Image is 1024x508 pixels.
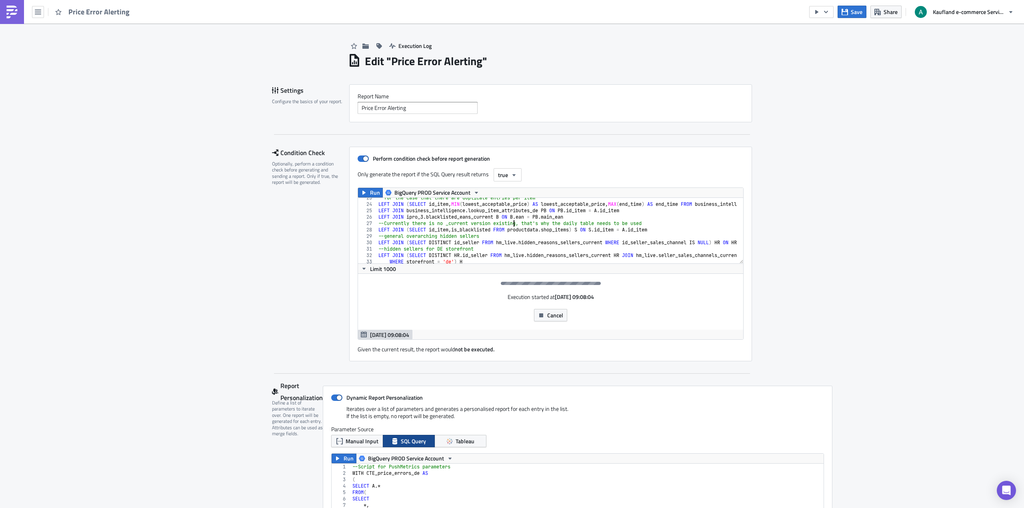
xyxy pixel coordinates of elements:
div: 31 [358,246,377,252]
div: Configure the basics of your report. [272,98,344,104]
p: Link to Tableau Dashboard: [URL][DOMAIN_NAME] [3,98,382,104]
div: Report Personalization [272,386,323,398]
label: Only generate the report if the SQL Query result returns [358,168,490,180]
button: Execution Log [385,40,436,52]
div: 28 [358,227,377,233]
span: Run [344,454,354,463]
div: Open Intercom Messenger [997,481,1016,500]
button: true [494,168,522,181]
button: Share [870,6,902,18]
strong: {{ row.number_new_price_errors }} price errors [3,21,129,27]
button: Run [332,454,356,463]
p: are new since the last runtime. Out of this {{ row.number_new_price_errors_ds }} price errors are... [3,21,382,34]
strong: potential [155,12,178,18]
span: Manual Input [346,437,378,445]
button: SQL Query [383,435,435,447]
div: 33 [358,259,377,265]
p: {{ row.number_new_price_errors_cz }} new price errors for the CZ storefront. [3,62,382,69]
div: 2 [332,470,351,476]
p: Attention, there are currently [3,12,382,18]
div: Execution started at [508,293,594,301]
strong: Direct Sales products [8,27,66,34]
div: Condition Check [272,147,349,159]
div: 3 [332,476,351,483]
span: Limit 1000 [370,265,396,273]
p: {{ row.number_new_price_errors_pl }} new price errors for the PL storefront. [3,71,382,78]
div: Optionally, perform a condition check before generating and sending a report. Only if true, the r... [272,161,344,185]
span: SQL Query [401,437,426,445]
h1: Edit " Price Error Alerting " [365,54,487,68]
strong: Dynamic Report Personalization [346,393,423,402]
img: Avatar [914,5,928,19]
strong: {{ row.number_price_errors }} [74,12,154,18]
span: Save [851,8,862,16]
div: 1 [332,464,351,470]
span: Execution Log [398,42,432,50]
div: 25 [358,207,377,214]
img: PushMetrics [6,6,18,18]
span: Share [884,8,898,16]
span: true [498,171,508,179]
button: [DATE] 09:08:04 [358,330,412,339]
button: BigQuery PROD Service Account [356,454,456,463]
div: 32 [358,252,377,259]
button: Tableau [434,435,486,447]
button: BigQuery PROD Service Account [382,188,482,197]
div: 5 [332,489,351,496]
div: 23 [358,195,377,201]
div: Settings [272,84,349,96]
span: [DATE] 09:08:04 [370,331,409,339]
span: BigQuery PROD Service Account [394,188,470,197]
p: Price Error Alerting [3,3,382,10]
label: Report Nam﻿e [358,93,744,100]
div: 29 [358,233,377,239]
button: Run [358,188,383,197]
p: {{ row.number_new_price_errors_sk }} new price errors for the SK storefront [3,54,382,60]
body: Rich Text Area. Press ALT-0 for help. [3,3,382,104]
button: Limit 1000 [358,264,399,273]
div: Iterates over a list of parameters and generates a personalised report for each entry in the list... [331,405,824,426]
span: Cancel [547,311,563,319]
strong: price errors! [180,12,212,18]
strong: [DATE] 09:08:04 [555,293,594,301]
div: 26 [358,214,377,220]
div: 24 [358,201,377,207]
div: Given the current result, the report would [358,340,744,353]
span: Price Error Alerting [68,7,130,16]
button: Manual Input [331,435,383,447]
label: Parameter Source [331,426,824,433]
div: 27 [358,220,377,227]
span: BigQuery PROD Service Account [368,454,444,463]
p: {{ row.number_new_price_errors_at }} new price errors for the AT storefront. [3,80,382,86]
span: Run [370,188,380,197]
div: Define a list of parameters to iterate over. One report will be generated for each entry. Attribu... [272,400,323,437]
button: Save [838,6,866,18]
span: Tableau [456,437,474,445]
button: Kaufland e-commerce Services GmbH & Co. KG [910,3,1018,21]
strong: Perform condition check before report generation [373,154,490,163]
p: There are [3,36,382,42]
div: 6 [332,496,351,502]
button: Cancel [534,309,567,321]
p: {{ row.number_new_price_errors_de }} new price errors for the DE storefront [3,45,382,51]
div: 4 [332,483,351,489]
div: 30 [358,239,377,246]
span: Kaufland e-commerce Services GmbH & Co. KG [933,8,1005,16]
strong: not be executed. [455,345,494,353]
